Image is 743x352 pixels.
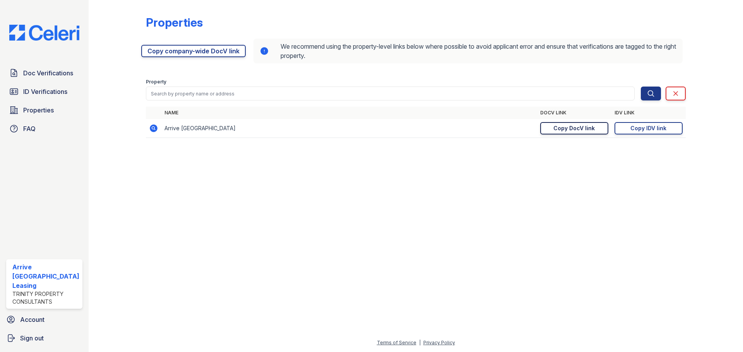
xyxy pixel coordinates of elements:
span: ID Verifications [23,87,67,96]
a: Doc Verifications [6,65,82,81]
div: Copy DocV link [553,124,595,132]
div: We recommend using the property-level links below where possible to avoid applicant error and ens... [253,39,683,63]
th: Name [161,107,537,119]
label: Property [146,79,166,85]
a: Properties [6,102,82,118]
div: Trinity Property Consultants [12,290,79,306]
a: Copy IDV link [615,122,683,134]
td: Arrive [GEOGRAPHIC_DATA] [161,119,537,138]
a: FAQ [6,121,82,136]
img: CE_Logo_Blue-a8612792a0a2168367f1c8372b55b34899dd931a85d93a1a3d3e32e68fde9ad4.png [3,25,86,41]
a: Account [3,312,86,327]
th: DocV Link [537,107,611,119]
span: Properties [23,105,54,115]
a: Sign out [3,330,86,346]
a: Privacy Policy [423,340,455,345]
a: Copy company-wide DocV link [141,45,246,57]
span: Sign out [20,333,44,343]
span: Doc Verifications [23,68,73,78]
input: Search by property name or address [146,87,635,100]
div: Properties [146,15,203,29]
span: FAQ [23,124,36,133]
span: Account [20,315,45,324]
th: IDV Link [611,107,686,119]
div: | [419,340,421,345]
a: Terms of Service [377,340,416,345]
a: ID Verifications [6,84,82,99]
a: Copy DocV link [540,122,608,134]
div: Copy IDV link [630,124,666,132]
div: Arrive [GEOGRAPHIC_DATA] Leasing [12,262,79,290]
